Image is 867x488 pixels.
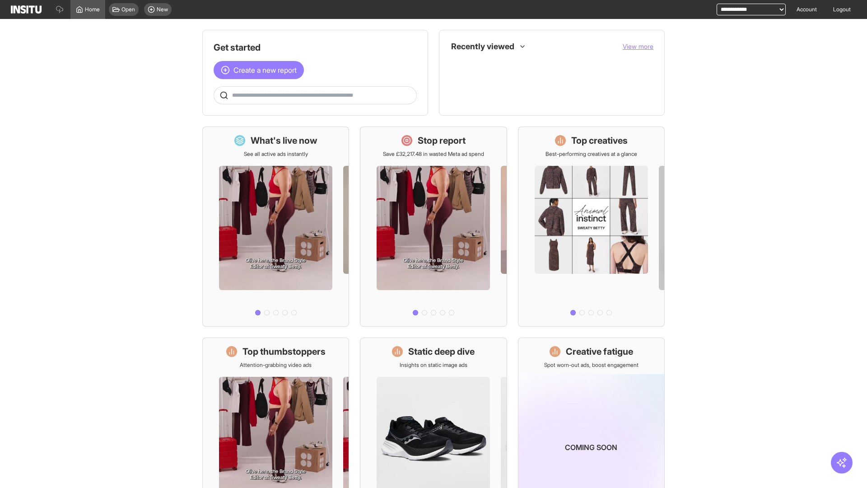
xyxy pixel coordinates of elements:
[85,6,100,13] span: Home
[623,42,653,50] span: View more
[214,41,417,54] h1: Get started
[400,361,467,369] p: Insights on static image ads
[242,345,326,358] h1: Top thumbstoppers
[360,127,507,327] a: Stop reportSave £32,217.48 in wasted Meta ad spend
[11,5,42,14] img: Logo
[418,134,466,147] h1: Stop report
[383,150,484,158] p: Save £32,217.48 in wasted Meta ad spend
[202,127,349,327] a: What's live nowSee all active ads instantly
[244,150,308,158] p: See all active ads instantly
[121,6,135,13] span: Open
[518,127,665,327] a: Top creativesBest-performing creatives at a glance
[233,65,297,75] span: Create a new report
[623,42,653,51] button: View more
[571,134,628,147] h1: Top creatives
[214,61,304,79] button: Create a new report
[157,6,168,13] span: New
[408,345,475,358] h1: Static deep dive
[251,134,317,147] h1: What's live now
[240,361,312,369] p: Attention-grabbing video ads
[545,150,637,158] p: Best-performing creatives at a glance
